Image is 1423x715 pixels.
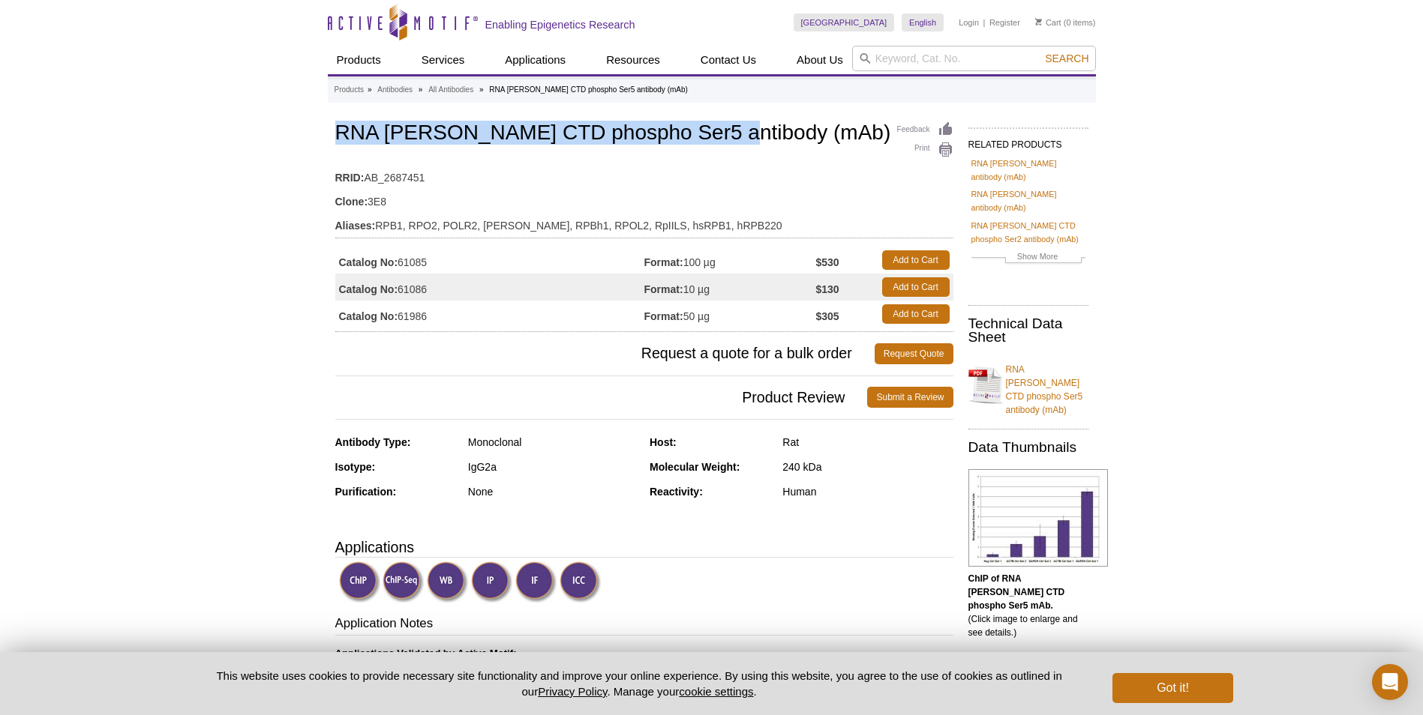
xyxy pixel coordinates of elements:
li: (0 items) [1035,13,1096,31]
img: Immunocytochemistry Validated [560,561,601,603]
button: cookie settings [679,685,753,698]
td: 61986 [335,301,644,328]
a: RNA [PERSON_NAME] antibody (mAb) [971,157,1085,184]
b: ChIP of RNA [PERSON_NAME] CTD phospho Ser5 mAb. [968,573,1065,611]
a: Add to Cart [882,250,950,270]
h3: Applications [335,536,953,558]
li: » [419,85,423,94]
h1: RNA [PERSON_NAME] CTD phospho Ser5 antibody (mAb) [335,121,953,147]
td: 61085 [335,247,644,274]
a: [GEOGRAPHIC_DATA] [794,13,895,31]
strong: RRID: [335,171,365,184]
a: RNA [PERSON_NAME] CTD phospho Ser5 antibody (mAb) [968,354,1088,417]
strong: Catalog No: [339,256,398,269]
a: Contact Us [692,46,765,74]
td: 10 µg [644,274,816,301]
span: Request a quote for a bulk order [335,343,875,364]
a: Products [328,46,390,74]
a: RNA [PERSON_NAME] antibody (mAb) [971,187,1085,214]
a: Products [335,83,364,97]
img: Your Cart [1035,18,1042,25]
img: Western Blot Validated [427,561,468,603]
a: Request Quote [875,343,953,364]
td: 50 µg [644,301,816,328]
input: Keyword, Cat. No. [852,46,1096,71]
a: Add to Cart [882,277,950,297]
a: Antibodies [377,83,413,97]
strong: Format: [644,310,683,323]
div: Human [782,485,953,498]
a: All Antibodies [428,83,473,97]
a: Resources [597,46,669,74]
strong: Aliases: [335,219,376,232]
strong: $305 [815,310,839,323]
td: 61086 [335,274,644,301]
a: Print [897,142,953,158]
strong: Isotype: [335,461,376,473]
a: Login [959,17,979,28]
a: About Us [788,46,852,74]
div: Open Intercom Messenger [1372,664,1408,700]
td: RPB1, RPO2, POLR2, [PERSON_NAME], RPBh1, RPOL2, RpIILS, hsRPB1, hRPB220 [335,210,953,234]
strong: Host: [650,436,677,448]
div: IgG2a [468,460,638,474]
b: Applications Validated by Active Motif: [335,648,517,659]
img: ChIP Validated [339,561,380,603]
strong: Purification: [335,486,397,498]
strong: Catalog No: [339,283,398,296]
button: Got it! [1112,673,1232,703]
a: Add to Cart [882,304,950,324]
div: 240 kDa [782,460,953,474]
li: » [479,85,484,94]
a: Applications [496,46,575,74]
h2: Data Thumbnails [968,441,1088,454]
a: Submit a Review [867,387,953,408]
strong: $130 [815,283,839,296]
a: Cart [1035,17,1061,28]
span: Search [1045,52,1088,64]
td: AB_2687451 [335,162,953,186]
a: Feedback [897,121,953,138]
a: Register [989,17,1020,28]
a: Privacy Policy [538,685,607,698]
img: ChIP-Seq Validated [383,561,424,603]
strong: $530 [815,256,839,269]
li: » [368,85,372,94]
h2: Enabling Epigenetics Research [485,18,635,31]
td: 3E8 [335,186,953,210]
a: English [902,13,944,31]
li: RNA [PERSON_NAME] CTD phospho Ser5 antibody (mAb) [489,85,688,94]
p: (Click image to enlarge and see details.) [968,572,1088,639]
td: 100 µg [644,247,816,274]
a: RNA [PERSON_NAME] CTD phospho Ser2 antibody (mAb) [971,219,1085,246]
img: Immunoprecipitation Validated [471,561,512,603]
h2: RELATED PRODUCTS [968,127,1088,154]
img: Immunofluorescence Validated [515,561,557,603]
a: Services [413,46,474,74]
h3: Application Notes [335,615,953,636]
strong: Antibody Type: [335,436,411,448]
li: | [983,13,986,31]
img: RNA pol II CTD phospho Ser5 antibody (mAb) tested by ChIP. [968,469,1108,567]
strong: Reactivity: [650,486,703,498]
div: Monoclonal [468,435,638,449]
div: Rat [782,435,953,449]
strong: Format: [644,256,683,269]
h2: Technical Data Sheet [968,317,1088,344]
span: Product Review [335,387,868,408]
strong: Molecular Weight: [650,461,740,473]
button: Search [1040,52,1093,65]
strong: Format: [644,283,683,296]
strong: Catalog No: [339,310,398,323]
div: None [468,485,638,498]
strong: Clone: [335,195,368,208]
a: Show More [971,250,1085,267]
p: This website uses cookies to provide necessary site functionality and improve your online experie... [191,668,1088,699]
